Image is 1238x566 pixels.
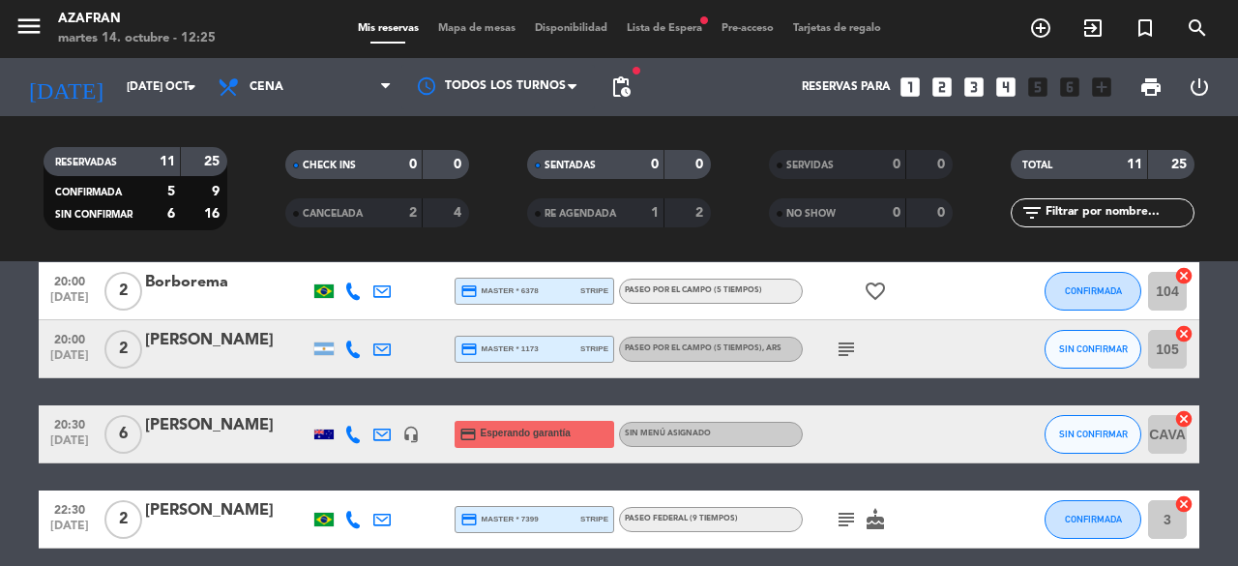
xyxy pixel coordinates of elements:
strong: 25 [1171,158,1191,171]
span: Disponibilidad [525,23,617,34]
span: [DATE] [45,349,94,372]
i: search [1186,16,1209,40]
span: [DATE] [45,291,94,313]
i: subject [835,508,858,531]
span: master * 6378 [460,283,539,300]
strong: 11 [160,155,175,168]
span: master * 7399 [460,511,539,528]
i: add_circle_outline [1029,16,1052,40]
span: Pre-acceso [712,23,783,34]
i: power_settings_new [1188,75,1211,99]
strong: 9 [212,185,223,198]
span: Esperando garantía [481,426,571,441]
span: RESERVADAS [55,158,117,167]
span: 2 [104,272,142,311]
span: SIN CONFIRMAR [55,210,133,220]
i: headset_mic [402,426,420,443]
span: stripe [580,343,608,355]
span: Paseo Federal (9 tiempos) [625,515,738,522]
span: CANCELADA [303,209,363,219]
i: subject [835,338,858,361]
span: [DATE] [45,520,94,542]
span: fiber_manual_record [631,65,642,76]
strong: 0 [651,158,659,171]
span: CHECK INS [303,161,356,170]
span: CONFIRMADA [1065,285,1122,296]
i: arrow_drop_down [180,75,203,99]
input: Filtrar por nombre... [1044,202,1194,223]
button: CONFIRMADA [1045,500,1141,539]
span: Mis reservas [348,23,428,34]
button: menu [15,12,44,47]
strong: 5 [167,185,175,198]
span: Lista de Espera [617,23,712,34]
div: LOG OUT [1175,58,1223,116]
i: credit_card [460,341,478,358]
span: stripe [580,284,608,297]
strong: 0 [937,158,949,171]
strong: 0 [695,158,707,171]
span: 20:00 [45,269,94,291]
i: credit_card [460,511,478,528]
span: Cena [250,80,283,94]
i: looks_3 [961,74,987,100]
span: 22:30 [45,497,94,520]
span: RE AGENDADA [545,209,616,219]
span: master * 1173 [460,341,539,358]
span: pending_actions [609,75,633,99]
span: SENTADAS [545,161,596,170]
i: cancel [1174,409,1194,429]
i: [DATE] [15,66,117,108]
span: fiber_manual_record [698,15,710,26]
i: menu [15,12,44,41]
span: Sin menú asignado [625,430,711,437]
strong: 25 [204,155,223,168]
i: looks_two [929,74,955,100]
div: [PERSON_NAME] [145,328,309,353]
i: cancel [1174,324,1194,343]
span: CONFIRMADA [1065,514,1122,524]
strong: 0 [893,206,900,220]
span: Reservas para [802,80,891,94]
i: looks_one [898,74,923,100]
span: SIN CONFIRMAR [1059,429,1128,439]
span: , ARS [762,344,781,352]
i: cancel [1174,266,1194,285]
i: filter_list [1020,201,1044,224]
span: 20:00 [45,327,94,349]
button: CONFIRMADA [1045,272,1141,311]
div: martes 14. octubre - 12:25 [58,29,216,48]
strong: 4 [454,206,465,220]
div: [PERSON_NAME] [145,413,309,438]
strong: 1 [651,206,659,220]
i: looks_4 [993,74,1018,100]
div: Borborema [145,270,309,295]
strong: 11 [1127,158,1142,171]
span: 20:30 [45,412,94,434]
strong: 0 [937,206,949,220]
span: Paseo por el campo (5 tiempos) [625,286,762,294]
strong: 0 [893,158,900,171]
span: SIN CONFIRMAR [1059,343,1128,354]
span: 6 [104,415,142,454]
strong: 0 [409,158,417,171]
i: favorite_border [864,280,887,303]
strong: 6 [167,207,175,221]
span: stripe [580,513,608,525]
span: [DATE] [45,434,94,457]
span: Paseo por el campo (5 tiempos) [625,344,781,352]
div: [PERSON_NAME] [145,498,309,523]
span: Mapa de mesas [428,23,525,34]
button: SIN CONFIRMAR [1045,415,1141,454]
i: turned_in_not [1134,16,1157,40]
span: 2 [104,500,142,539]
i: cancel [1174,494,1194,514]
strong: 16 [204,207,223,221]
strong: 2 [409,206,417,220]
i: credit_card [459,426,477,443]
button: SIN CONFIRMAR [1045,330,1141,369]
i: exit_to_app [1081,16,1105,40]
span: TOTAL [1022,161,1052,170]
strong: 2 [695,206,707,220]
span: NO SHOW [786,209,836,219]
